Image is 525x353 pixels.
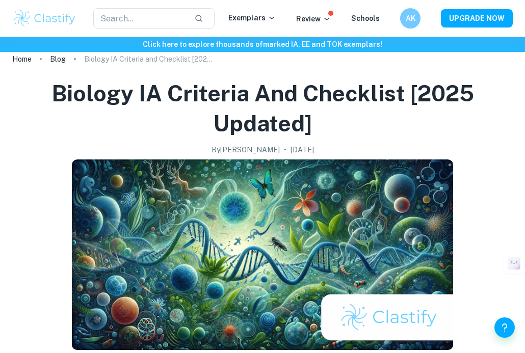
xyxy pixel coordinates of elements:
[24,78,501,138] h1: Biology IA Criteria and Checklist [2025 updated]
[84,53,217,65] p: Biology IA Criteria and Checklist [2025 updated]
[296,13,331,24] p: Review
[405,13,416,24] h6: AK
[72,159,453,350] img: Biology IA Criteria and Checklist [2025 updated] cover image
[351,14,380,22] a: Schools
[494,317,515,338] button: Help and Feedback
[284,144,286,155] p: •
[93,8,187,29] input: Search...
[212,144,280,155] h2: By [PERSON_NAME]
[400,8,421,29] button: AK
[2,39,523,50] h6: Click here to explore thousands of marked IA, EE and TOK exemplars !
[12,52,32,66] a: Home
[12,8,77,29] img: Clastify logo
[441,9,513,28] button: UPGRADE NOW
[228,12,276,23] p: Exemplars
[291,144,314,155] h2: [DATE]
[50,52,66,66] a: Blog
